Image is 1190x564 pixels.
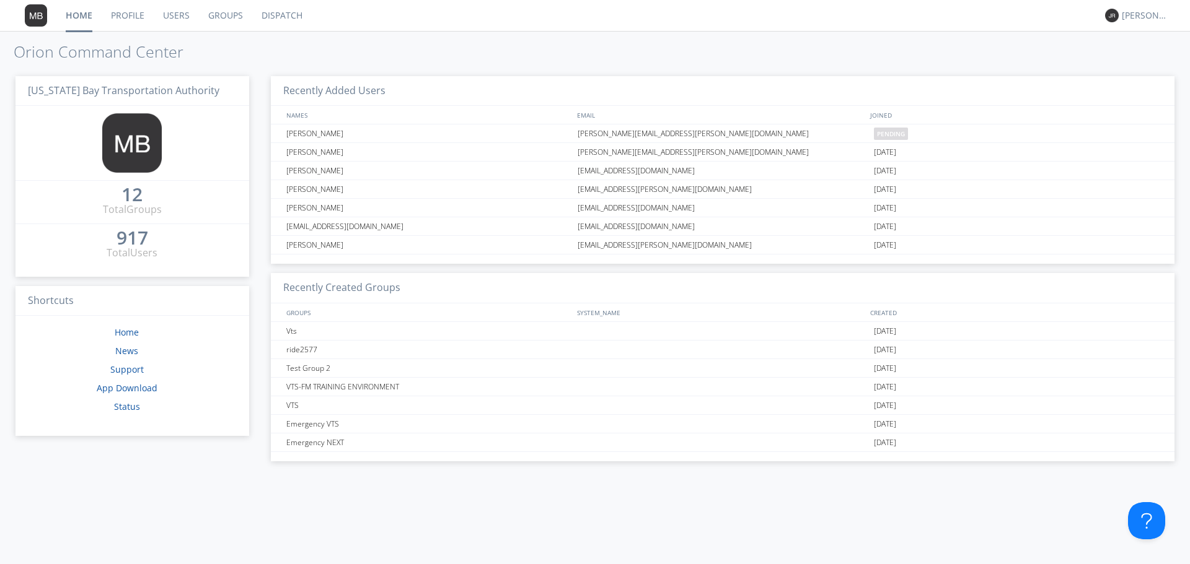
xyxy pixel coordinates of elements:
[115,345,138,357] a: News
[115,326,139,338] a: Home
[271,322,1175,341] a: Vts[DATE]
[271,433,1175,452] a: Emergency NEXT[DATE]
[271,217,1175,236] a: [EMAIL_ADDRESS][DOMAIN_NAME][EMAIL_ADDRESS][DOMAIN_NAME][DATE]
[575,217,870,235] div: [EMAIL_ADDRESS][DOMAIN_NAME]
[283,415,575,433] div: Emergency VTS
[103,202,162,217] div: Total Groups
[874,396,896,415] span: [DATE]
[271,124,1175,143] a: [PERSON_NAME][PERSON_NAME][EMAIL_ADDRESS][PERSON_NAME][DOMAIN_NAME]pending
[874,199,896,217] span: [DATE]
[271,415,1175,433] a: Emergency VTS[DATE]
[575,199,870,217] div: [EMAIL_ADDRESS][DOMAIN_NAME]
[874,217,896,236] span: [DATE]
[271,396,1175,415] a: VTS[DATE]
[271,162,1175,180] a: [PERSON_NAME][EMAIL_ADDRESS][DOMAIN_NAME][DATE]
[575,124,870,142] div: [PERSON_NAME][EMAIL_ADDRESS][PERSON_NAME][DOMAIN_NAME]
[271,199,1175,217] a: [PERSON_NAME][EMAIL_ADDRESS][DOMAIN_NAME][DATE]
[283,143,575,161] div: [PERSON_NAME]
[283,378,575,396] div: VTS-FM TRAINING ENVIRONMENT
[271,341,1175,359] a: ride2577[DATE]
[271,236,1175,254] a: [PERSON_NAME][EMAIL_ADDRESS][PERSON_NAME][DOMAIN_NAME][DATE]
[874,433,896,452] span: [DATE]
[283,199,575,217] div: [PERSON_NAME]
[271,273,1175,303] h3: Recently Created Groups
[15,286,249,316] h3: Shortcuts
[874,236,896,254] span: [DATE]
[874,341,896,359] span: [DATE]
[271,359,1175,378] a: Test Group 2[DATE]
[110,363,144,375] a: Support
[121,188,143,201] div: 12
[874,143,896,162] span: [DATE]
[117,232,148,244] div: 917
[107,246,157,260] div: Total Users
[874,162,896,180] span: [DATE]
[283,433,575,451] div: Emergency NEXT
[867,106,1162,124] div: JOINED
[1122,9,1168,22] div: [PERSON_NAME]
[874,128,908,140] span: pending
[283,322,575,340] div: Vts
[874,359,896,378] span: [DATE]
[283,217,575,235] div: [EMAIL_ADDRESS][DOMAIN_NAME]
[874,180,896,199] span: [DATE]
[271,180,1175,199] a: [PERSON_NAME][EMAIL_ADDRESS][PERSON_NAME][DOMAIN_NAME][DATE]
[25,4,47,27] img: 373638.png
[283,124,575,142] div: [PERSON_NAME]
[283,106,571,124] div: NAMES
[117,232,148,246] a: 917
[283,236,575,254] div: [PERSON_NAME]
[574,106,867,124] div: EMAIL
[283,162,575,180] div: [PERSON_NAME]
[575,180,870,198] div: [EMAIL_ADDRESS][PERSON_NAME][DOMAIN_NAME]
[283,341,575,358] div: ride2577
[874,378,896,396] span: [DATE]
[97,382,157,394] a: App Download
[121,188,143,202] a: 12
[283,396,575,414] div: VTS
[271,143,1175,162] a: [PERSON_NAME][PERSON_NAME][EMAIL_ADDRESS][PERSON_NAME][DOMAIN_NAME][DATE]
[271,76,1175,106] h3: Recently Added Users
[283,180,575,198] div: [PERSON_NAME]
[28,84,219,97] span: [US_STATE] Bay Transportation Authority
[867,303,1162,321] div: CREATED
[1105,9,1119,22] img: 373638.png
[283,303,571,321] div: GROUPS
[114,401,140,412] a: Status
[271,378,1175,396] a: VTS-FM TRAINING ENVIRONMENT[DATE]
[575,143,870,161] div: [PERSON_NAME][EMAIL_ADDRESS][PERSON_NAME][DOMAIN_NAME]
[874,322,896,341] span: [DATE]
[575,162,870,180] div: [EMAIL_ADDRESS][DOMAIN_NAME]
[1128,502,1165,539] iframe: Toggle Customer Support
[283,359,575,377] div: Test Group 2
[102,113,162,173] img: 373638.png
[574,303,867,321] div: SYSTEM_NAME
[874,415,896,433] span: [DATE]
[575,236,870,254] div: [EMAIL_ADDRESS][PERSON_NAME][DOMAIN_NAME]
